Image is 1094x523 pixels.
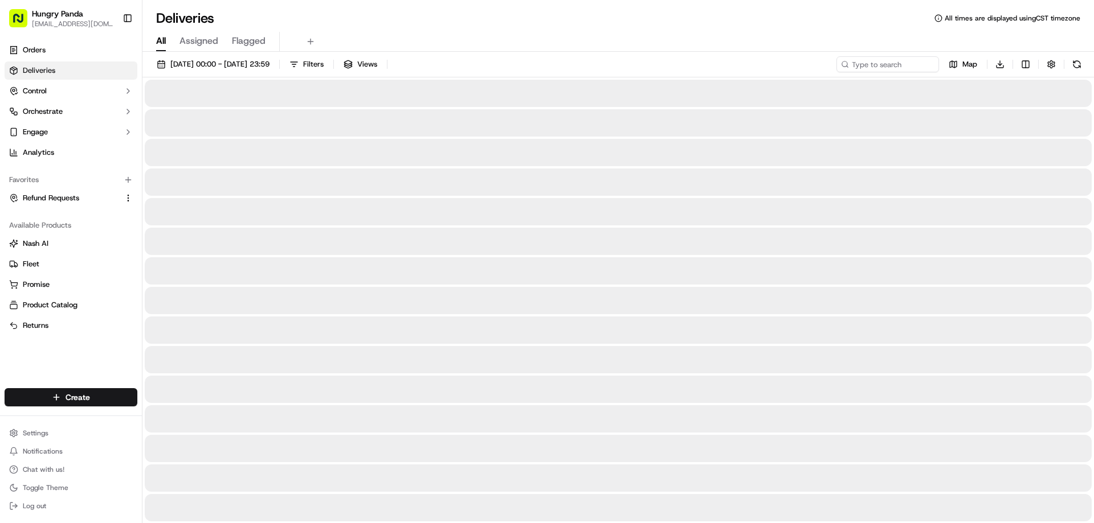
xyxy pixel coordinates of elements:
div: Favorites [5,171,137,189]
button: Refund Requests [5,189,137,207]
a: Analytics [5,143,137,162]
span: Fleet [23,259,39,269]
span: Views [357,59,377,69]
button: Map [944,56,982,72]
span: Flagged [232,34,266,48]
span: Create [66,392,90,403]
span: Returns [23,320,48,331]
span: Chat with us! [23,465,64,474]
span: Settings [23,429,48,438]
h1: Deliveries [156,9,214,27]
button: Returns [5,316,137,335]
span: Product Catalog [23,300,77,310]
a: Refund Requests [9,193,119,203]
button: Product Catalog [5,296,137,314]
span: Orders [23,45,46,55]
div: Available Products [5,216,137,234]
span: Nash AI [23,238,48,249]
a: Nash AI [9,238,133,249]
span: Orchestrate [23,106,63,117]
button: Settings [5,425,137,441]
button: Hungry Panda[EMAIL_ADDRESS][DOMAIN_NAME] [5,5,118,32]
a: Fleet [9,259,133,269]
button: [DATE] 00:00 - [DATE] 23:59 [152,56,275,72]
a: Returns [9,320,133,331]
button: Notifications [5,443,137,459]
button: Views [338,56,382,72]
button: Filters [284,56,329,72]
span: Filters [303,59,324,69]
button: Create [5,388,137,406]
button: Chat with us! [5,462,137,477]
a: Orders [5,41,137,59]
button: Toggle Theme [5,480,137,496]
span: Toggle Theme [23,483,68,492]
input: Type to search [836,56,939,72]
a: Promise [9,279,133,290]
span: Engage [23,127,48,137]
button: Orchestrate [5,102,137,121]
span: Analytics [23,147,54,158]
button: Log out [5,498,137,514]
span: Refund Requests [23,193,79,203]
button: Promise [5,275,137,294]
span: Log out [23,501,46,510]
span: All times are displayed using CST timezone [945,14,1080,23]
span: Notifications [23,447,63,456]
button: Engage [5,123,137,141]
span: Assigned [179,34,218,48]
button: [EMAIL_ADDRESS][DOMAIN_NAME] [32,19,113,28]
button: Hungry Panda [32,8,83,19]
span: Map [962,59,977,69]
span: All [156,34,166,48]
a: Product Catalog [9,300,133,310]
span: Deliveries [23,65,55,76]
button: Nash AI [5,234,137,253]
button: Control [5,82,137,100]
span: Promise [23,279,50,290]
button: Refresh [1069,56,1085,72]
button: Fleet [5,255,137,273]
span: [DATE] 00:00 - [DATE] 23:59 [170,59,270,69]
a: Deliveries [5,61,137,80]
span: Control [23,86,47,96]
